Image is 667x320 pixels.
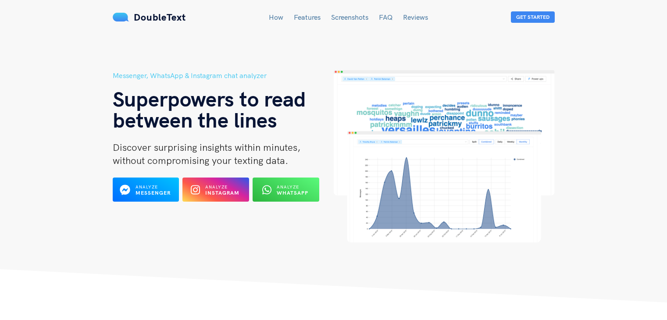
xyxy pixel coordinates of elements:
[113,178,179,202] button: Analyze Messenger
[331,13,368,21] a: Screenshots
[253,178,319,202] button: Analyze WhatsApp
[113,85,306,112] span: Superpowers to read
[113,141,300,153] span: Discover surprising insights within minutes,
[113,154,288,167] span: without compromising your texting data.
[379,13,392,21] a: FAQ
[277,189,308,196] b: WhatsApp
[136,184,158,190] span: Analyze
[269,13,283,21] a: How
[113,13,129,21] img: mS3x8y1f88AAAAABJRU5ErkJggg==
[113,70,334,81] h5: Messenger, WhatsApp & Instagram chat analyzer
[205,189,239,196] b: Instagram
[294,13,321,21] a: Features
[277,184,299,190] span: Analyze
[113,189,179,197] a: Analyze Messenger
[511,11,555,23] button: Get Started
[182,178,249,202] button: Analyze Instagram
[136,189,171,196] b: Messenger
[334,70,555,242] img: hero
[403,13,428,21] a: Reviews
[113,11,186,23] a: DoubleText
[134,11,186,23] span: DoubleText
[182,189,249,197] a: Analyze Instagram
[253,189,319,197] a: Analyze WhatsApp
[205,184,228,190] span: Analyze
[113,107,277,133] span: between the lines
